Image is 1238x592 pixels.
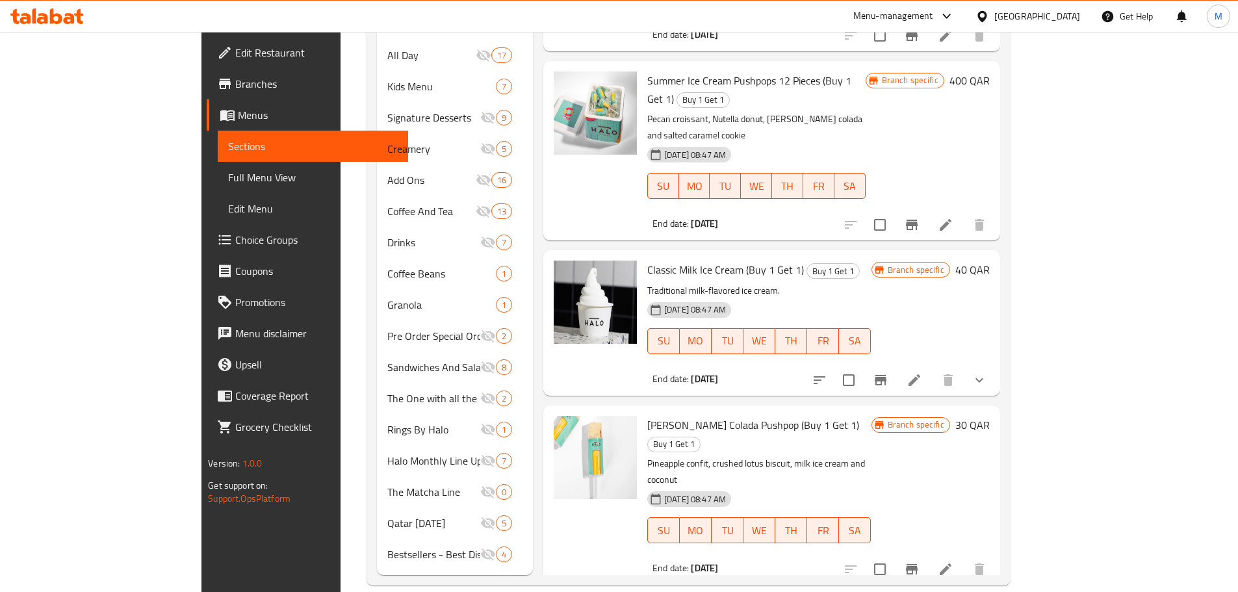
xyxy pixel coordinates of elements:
[387,359,480,375] span: Sandwiches And Salads
[677,92,729,107] span: Buy 1 Get 1
[377,320,533,352] div: Pre Order Special Order2
[492,49,511,62] span: 17
[496,297,512,313] div: items
[994,9,1080,23] div: [GEOGRAPHIC_DATA]
[883,264,949,276] span: Branch specific
[387,235,480,250] span: Drinks
[844,521,866,540] span: SA
[387,141,480,157] div: Creamery
[492,205,511,218] span: 13
[480,141,496,157] svg: Inactive section
[491,47,512,63] div: items
[387,484,480,500] div: The Matcha Line
[496,235,512,250] div: items
[866,211,894,238] span: Select to update
[387,297,495,313] span: Granola
[648,437,700,452] span: Buy 1 Get 1
[647,173,679,199] button: SU
[235,263,398,279] span: Coupons
[480,328,496,344] svg: Inactive section
[235,357,398,372] span: Upsell
[496,453,512,469] div: items
[775,517,807,543] button: TH
[387,79,495,94] div: Kids Menu
[685,331,706,350] span: MO
[496,141,512,157] div: items
[685,521,706,540] span: MO
[387,328,480,344] span: Pre Order Special Order
[491,203,512,219] div: items
[208,490,290,507] a: Support.OpsPlatform
[387,203,475,219] div: Coffee And Tea
[853,8,933,24] div: Menu-management
[865,365,896,396] button: Branch-specific-item
[207,318,408,349] a: Menu disclaimer
[387,515,480,531] span: Qatar [DATE]
[496,268,511,280] span: 1
[647,283,871,299] p: Traditional milk-flavored ice cream.
[218,193,408,224] a: Edit Menu
[496,81,511,93] span: 7
[387,547,480,562] div: Bestsellers - Best Discounts On Selected Items
[652,215,689,232] span: End date:
[218,131,408,162] a: Sections
[496,361,511,374] span: 8
[496,328,512,344] div: items
[496,112,511,124] span: 9
[780,331,802,350] span: TH
[496,330,511,342] span: 2
[492,174,511,187] span: 16
[844,331,866,350] span: SA
[834,173,866,199] button: SA
[715,177,736,196] span: TU
[554,261,637,344] img: Classic Milk Ice Cream (Buy 1 Get 1)
[647,111,866,144] p: Pecan croissant, Nutella donut, [PERSON_NAME] colada and salted caramel cookie
[659,149,731,161] span: [DATE] 08:47 AM
[883,418,949,431] span: Branch specific
[1215,9,1222,23] span: M
[496,424,511,436] span: 1
[691,370,718,387] b: [DATE]
[554,416,637,499] img: Pina Colada Pushpop (Buy 1 Get 1)
[653,521,675,540] span: SU
[691,26,718,43] b: [DATE]
[964,209,995,240] button: delete
[387,453,480,469] span: Halo Monthly Line Up
[749,331,770,350] span: WE
[377,352,533,383] div: Sandwiches And Salads8
[659,493,731,506] span: [DATE] 08:47 AM
[835,367,862,394] span: Select to update
[207,287,408,318] a: Promotions
[207,37,408,68] a: Edit Restaurant
[480,391,496,406] svg: Inactive section
[554,71,637,155] img: Summer Ice Cream Pushpops 12 Pieces (Buy 1 Get 1)
[235,326,398,341] span: Menu disclaimer
[807,517,839,543] button: FR
[476,47,491,63] svg: Inactive section
[496,517,511,530] span: 5
[235,419,398,435] span: Grocery Checklist
[387,110,480,125] span: Signature Desserts
[496,391,512,406] div: items
[480,422,496,437] svg: Inactive section
[377,258,533,289] div: Coffee Beans1
[972,372,987,388] svg: Show Choices
[964,365,995,396] button: show more
[806,263,860,279] div: Buy 1 Get 1
[680,328,712,354] button: MO
[743,517,775,543] button: WE
[964,20,995,51] button: delete
[743,328,775,354] button: WE
[496,484,512,500] div: items
[938,217,953,233] a: Edit menu item
[933,365,964,396] button: delete
[775,328,807,354] button: TH
[949,71,990,90] h6: 400 QAR
[812,331,834,350] span: FR
[712,328,743,354] button: TU
[207,255,408,287] a: Coupons
[896,20,927,51] button: Branch-specific-item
